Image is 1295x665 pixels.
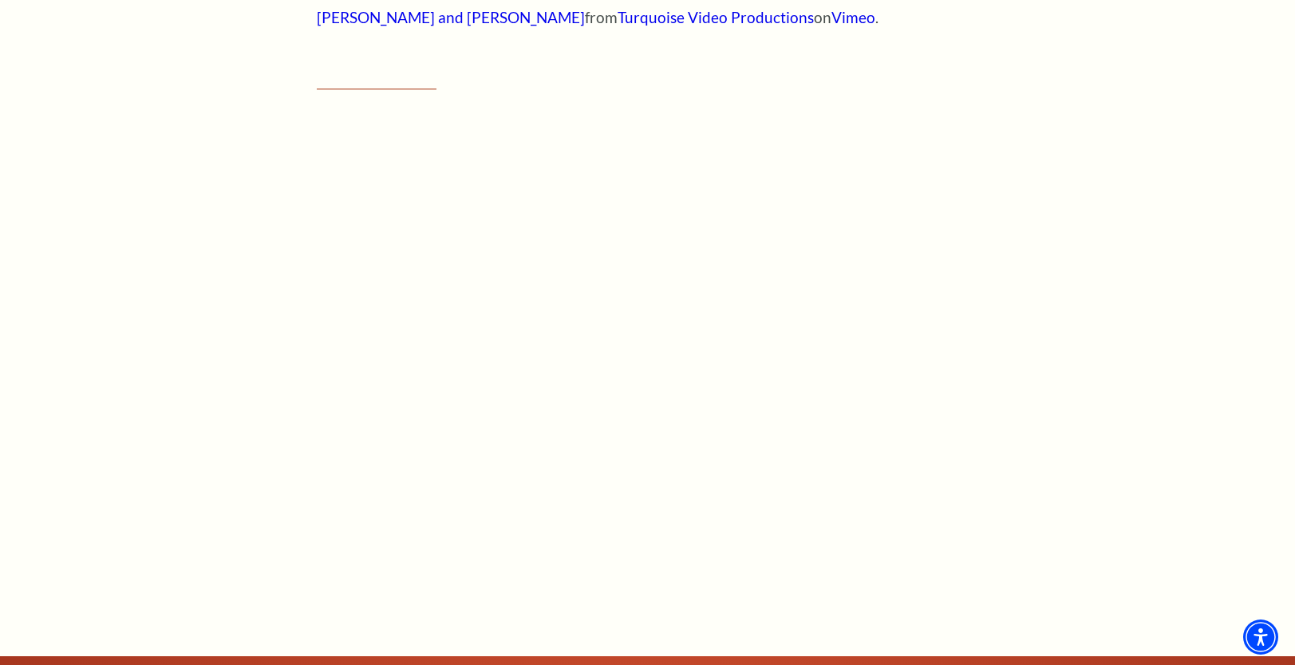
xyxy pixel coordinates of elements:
[317,112,979,591] iframe: google
[317,8,585,26] a: [PERSON_NAME] and [PERSON_NAME]
[317,10,979,25] p: from on .
[618,8,814,26] a: Turquoise Video Productions
[831,8,875,26] a: Vimeo
[1243,619,1278,655] div: Accessibility Menu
